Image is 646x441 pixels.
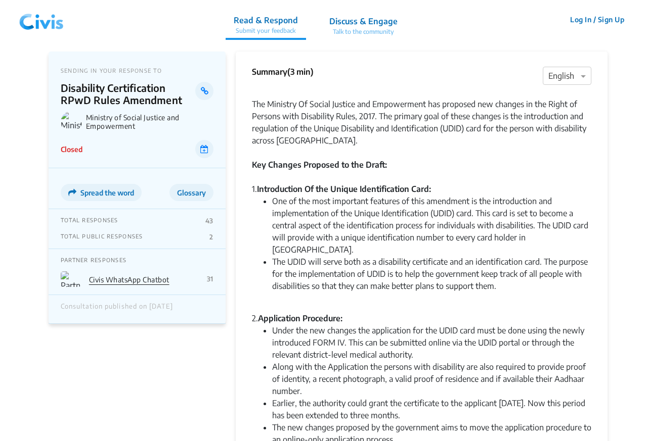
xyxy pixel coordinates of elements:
button: Log In / Sign Up [564,12,631,27]
p: Ministry of Social Justice and Empowerment [86,113,213,130]
li: One of the most important features of this amendment is the introduction and implementation of th... [272,195,591,256]
span: Spread the word [80,188,134,197]
p: Submit your feedback [234,26,298,35]
strong: Application Procedure: [258,313,342,323]
li: The UDID will serve both as a disability certificate and an identification card. The purpose for ... [272,256,591,292]
p: 43 [205,217,213,225]
span: Glossary [177,188,206,197]
div: 1. [252,183,591,195]
p: TOTAL RESPONSES [61,217,118,225]
img: Ministry of Social Justice and Empowerment logo [61,111,82,132]
div: 2. [252,300,591,324]
p: 31 [207,275,213,283]
div: The Ministry Of Social Justice and Empowerment has proposed new changes in the Right of Persons w... [252,86,591,159]
div: Consultation published on [DATE] [61,303,173,316]
p: SENDING IN YOUR RESPONSE TO [61,67,213,74]
p: Discuss & Engage [329,15,398,27]
button: Glossary [169,184,213,201]
p: 2 [209,233,213,241]
p: Summary [252,66,314,78]
a: Civis WhatsApp Chatbot [89,275,169,284]
img: navlogo.png [15,5,68,35]
li: Along with the Application the persons with disability are also required to provide proof of iden... [272,361,591,397]
li: Earlier, the authority could grant the certificate to the applicant [DATE]. Now this period has b... [272,397,591,421]
p: Closed [61,144,82,155]
p: Disability Certification RPwD Rules Amendment [61,82,196,106]
p: PARTNER RESPONSES [61,257,213,263]
p: Talk to the community [329,27,398,36]
span: (3 min) [287,67,314,77]
strong: Introduction Of the Unique Identification Card: [257,184,431,194]
button: Spread the word [61,184,142,201]
li: Under the new changes the application for the UDID card must be done using the newly introduced F... [272,324,591,361]
img: Partner Logo [61,271,81,287]
p: Read & Respond [234,14,298,26]
p: TOTAL PUBLIC RESPONSES [61,233,143,241]
strong: Key Changes Proposed to the Draft: [252,160,387,170]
